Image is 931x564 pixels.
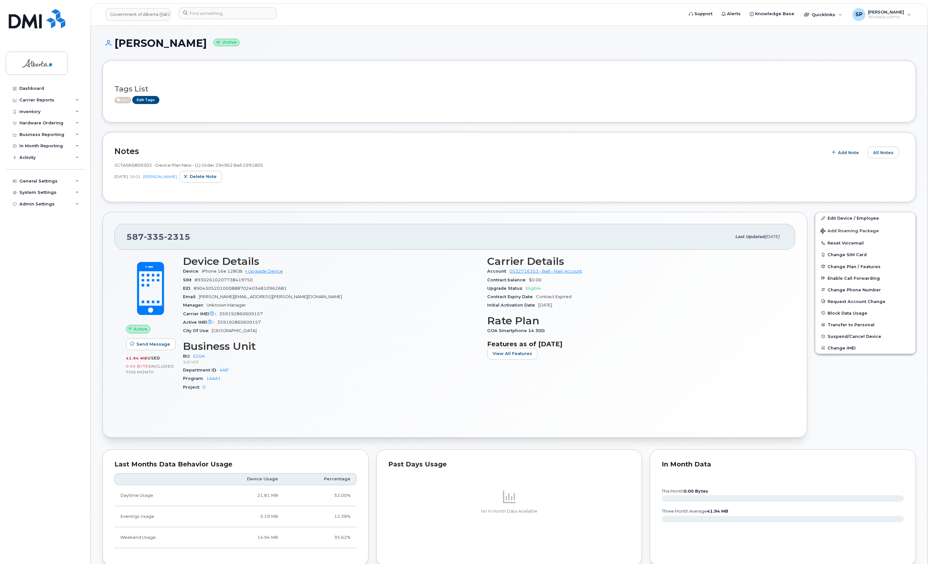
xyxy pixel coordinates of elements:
span: Unknown Manager [207,303,246,308]
a: Edit Device / Employee [815,212,915,224]
td: 35.62% [284,527,356,548]
button: Add Roaming Package [815,224,915,237]
span: 359192860609157 [217,320,261,325]
button: Block Data Usage [815,307,915,319]
small: Active [213,39,240,46]
td: 52.00% [284,485,356,506]
span: Active [114,97,131,103]
span: [DATE] [114,174,128,179]
tr: Friday from 6:00pm to Monday 8:00am [114,527,357,548]
span: Carrier IMEI [183,311,219,316]
span: Add Note [838,150,859,156]
h1: [PERSON_NAME] [102,37,916,49]
span: SIM [183,277,195,282]
button: All Notes [868,147,899,158]
span: Enable Call Forwarding [828,276,880,280]
span: Delete note [190,173,217,180]
tr: Weekdays from 6:00pm to 8:00am [114,506,357,527]
a: Edit Tags [132,96,159,104]
button: View All Features [487,348,538,360]
span: 0.00 Bytes [126,364,151,369]
span: EID [183,286,194,291]
h2: Notes [114,146,824,156]
a: 4AIF [219,368,229,372]
a: + Upgrade Device [245,269,283,274]
td: 14.94 MB [203,527,284,548]
span: Contract Expired [536,294,572,299]
span: Program [183,376,206,381]
span: Account [487,269,509,274]
span: 2315 [164,232,190,242]
text: three month average [661,509,728,514]
span: [DATE] [538,303,552,308]
span: City Of Use [183,328,212,333]
tspan: 0.00 Bytes [684,489,708,494]
span: Initial Activation Date [487,303,538,308]
a: [PERSON_NAME] [143,174,177,179]
span: [PERSON_NAME][EMAIL_ADDRESS][PERSON_NAME][DOMAIN_NAME] [199,294,342,299]
span: used [147,356,160,360]
h3: Device Details [183,256,479,267]
span: Project [183,385,203,390]
span: Manager [183,303,207,308]
span: [DATE] [765,234,779,239]
button: Transfer to Personal [815,319,915,330]
a: 620A [193,354,205,359]
span: Active [134,326,147,332]
span: $0.00 [529,277,541,282]
h3: Features as of [DATE] [487,340,784,348]
span: Upgrade Status [487,286,526,291]
a: 0532716353 - Bell - Main Account [509,269,582,274]
button: Reset Voicemail [815,237,915,249]
td: Weekend Usage [114,527,203,548]
td: Evenings Usage [114,506,203,527]
tspan: 41.94 MB [707,509,728,514]
button: Enable Call Forwarding [815,272,915,284]
span: iPhone 16e 128GB [202,269,242,274]
span: Contract Expiry Date [487,294,536,299]
span: [GEOGRAPHIC_DATA] [212,328,257,333]
div: Past Days Usage [388,461,630,468]
span: Last updated [735,234,765,239]
button: Add Note [828,147,864,158]
span: View All Features [493,350,532,357]
a: 0 [203,385,206,390]
p: JUS VCF [183,359,479,365]
span: Add Roaming Package [820,228,879,235]
span: 89302610207738419750 [195,277,253,282]
span: Department ID [183,368,219,372]
span: 359192860609157 [219,311,263,316]
button: Change Phone Number [815,284,915,296]
span: Active IMEI [183,320,217,325]
span: Send Message [136,341,170,347]
span: All Notes [873,150,894,156]
h3: Tags List [114,85,904,93]
span: Change Plan / Features [828,264,881,269]
td: 12.38% [284,506,356,527]
td: Daytime Usage [114,485,203,506]
th: Device Usage [203,473,284,485]
h3: Carrier Details [487,256,784,267]
button: Request Account Change [815,296,915,307]
h3: Rate Plan [487,315,784,327]
span: Contract balance [487,277,529,282]
button: Send Message [126,339,176,350]
span: Device [183,269,202,274]
span: 41.94 MB [126,356,147,360]
span: Eligible [526,286,541,291]
span: Email [183,294,199,299]
text: this month [661,489,708,494]
span: Suspend/Cancel Device [828,334,881,339]
span: GOA Smartphone 14 30D [487,328,548,333]
button: Delete note [179,171,222,183]
button: Suspend/Cancel Device [815,330,915,342]
span: 587 [126,232,190,242]
th: Percentage [284,473,356,485]
h3: Business Unit [183,340,479,352]
a: 1AAA1 [206,376,221,381]
div: Last Months Data Behavior Usage [114,461,357,468]
button: Change Plan / Features [815,261,915,272]
td: 5.19 MB [203,506,284,527]
span: BU [183,354,193,359]
span: 335 [144,232,164,242]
